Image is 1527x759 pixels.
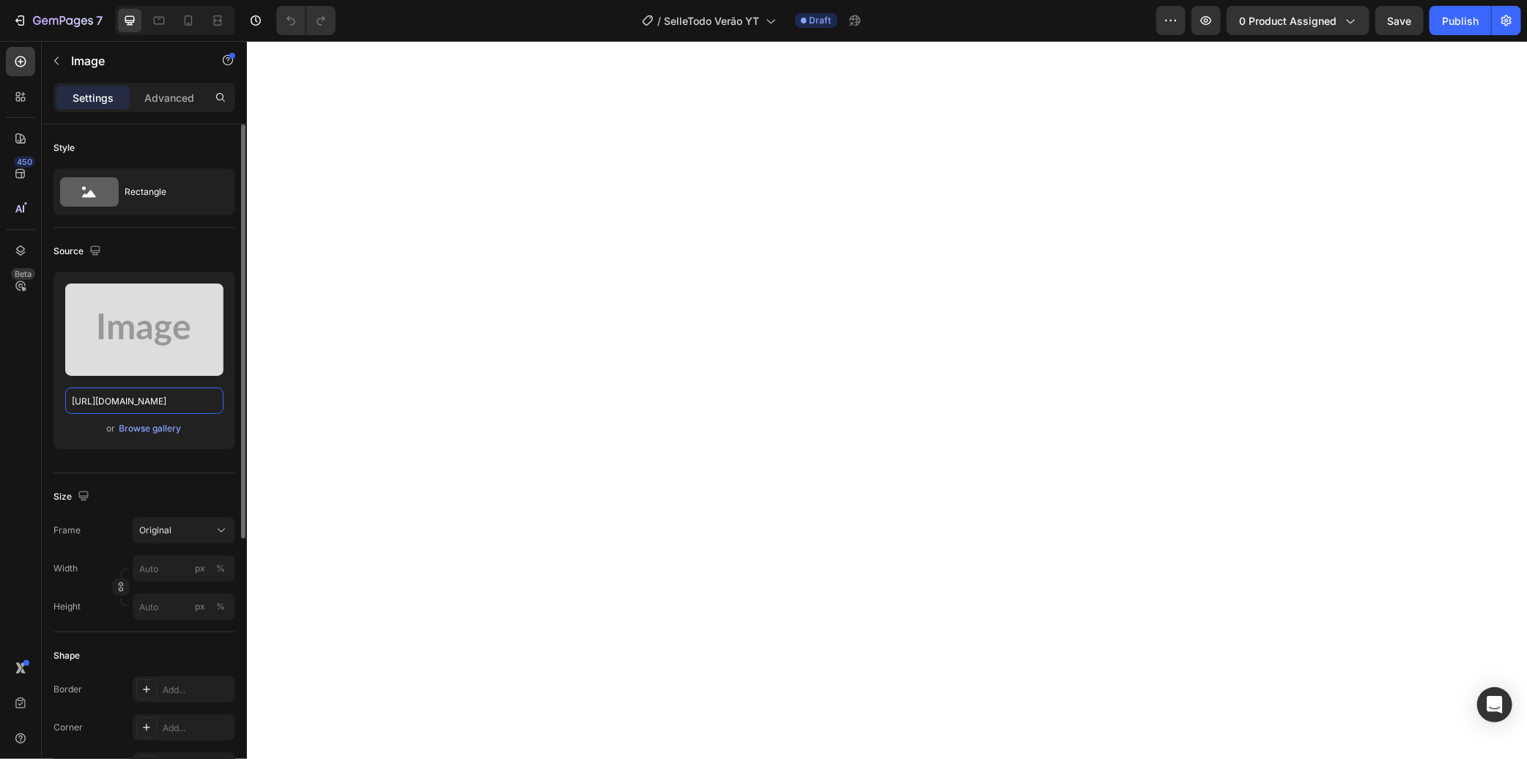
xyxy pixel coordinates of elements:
button: px [212,598,229,615]
div: Style [53,141,75,155]
div: px [195,600,205,613]
div: % [216,562,225,575]
div: % [216,600,225,613]
input: px% [133,593,235,620]
button: Save [1375,6,1424,35]
span: Save [1388,15,1412,27]
div: Add... [163,684,232,697]
button: Publish [1430,6,1491,35]
div: Shape [53,649,80,662]
span: SelleTodo Verão YT [665,13,760,29]
p: Image [71,52,196,70]
img: preview-image [65,284,223,376]
button: % [191,598,209,615]
iframe: Design area [247,41,1527,759]
span: Original [139,524,171,537]
div: Add... [163,722,232,735]
span: Draft [810,14,832,27]
div: Beta [11,268,35,280]
label: Width [53,562,78,575]
div: px [195,562,205,575]
div: Rectangle [125,175,214,209]
button: 0 product assigned [1227,6,1369,35]
div: Undo/Redo [276,6,336,35]
div: Size [53,487,92,507]
span: 0 product assigned [1239,13,1336,29]
div: Open Intercom Messenger [1477,687,1512,722]
div: Corner [53,721,83,734]
button: 7 [6,6,109,35]
div: Source [53,242,104,262]
button: Browse gallery [119,421,182,436]
span: / [658,13,662,29]
div: 450 [14,156,35,168]
input: https://example.com/image.jpg [65,388,223,414]
input: px% [133,555,235,582]
button: px [212,560,229,577]
p: 7 [96,12,103,29]
button: Original [133,517,235,544]
p: Advanced [144,90,194,105]
div: Border [53,683,82,696]
div: Browse gallery [119,422,182,435]
p: Settings [73,90,114,105]
label: Height [53,600,81,613]
button: % [191,560,209,577]
span: or [107,420,116,437]
label: Frame [53,524,81,537]
div: Publish [1442,13,1479,29]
